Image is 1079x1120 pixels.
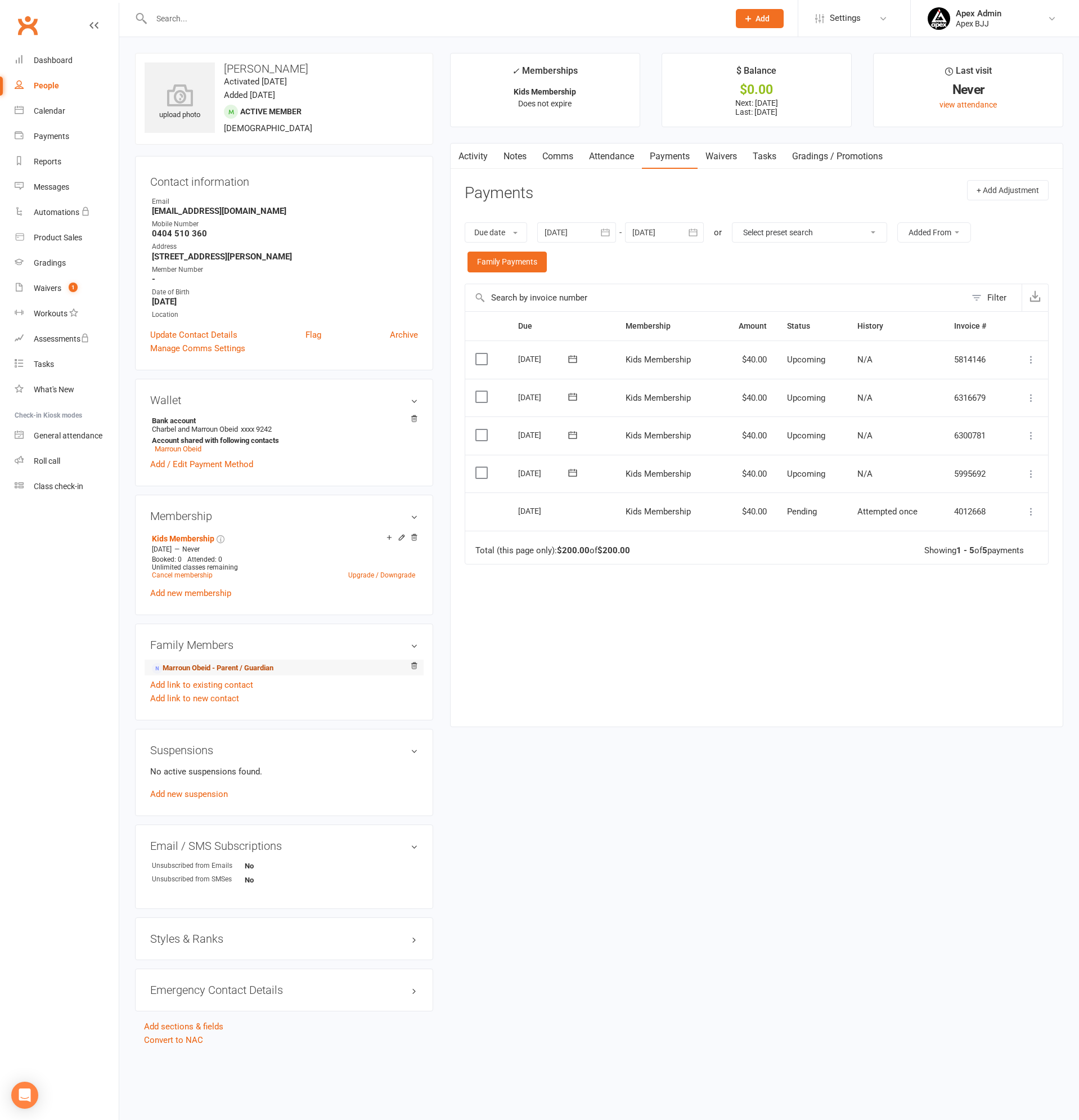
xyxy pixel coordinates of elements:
[626,393,691,403] span: Kids Membership
[15,200,119,225] a: Automations
[150,692,239,705] a: Add link to new contact
[152,416,412,425] strong: Bank account
[15,73,119,98] a: People
[224,90,275,100] time: Added [DATE]
[787,355,825,365] span: Upcoming
[967,180,1049,200] button: + Add Adjustment
[557,545,590,555] strong: $200.00
[626,355,691,365] span: Kids Membership
[34,431,102,440] div: General attendance
[987,291,1006,304] div: Filter
[787,507,817,517] span: Pending
[150,840,418,852] h3: Email / SMS Subscriptions
[512,64,578,84] div: Memberships
[736,64,776,84] div: $ Balance
[150,458,253,471] a: Add / Edit Payment Method
[857,431,873,441] span: N/A
[944,341,1007,379] td: 5814146
[857,469,873,479] span: N/A
[897,222,971,243] button: Added From
[152,229,418,239] strong: 0404 510 360
[150,510,418,522] h3: Membership
[512,66,519,77] i: ✓
[152,555,182,563] span: Booked: 0
[465,284,966,311] input: Search by invoice number
[945,64,992,84] div: Last visit
[982,545,987,555] strong: 5
[518,502,570,519] div: [DATE]
[150,394,418,406] h3: Wallet
[152,861,245,871] div: Unsubscribed from Emails
[150,765,418,778] p: No active suspensions found.
[626,431,691,441] span: Kids Membership
[518,350,570,368] div: [DATE]
[34,132,69,141] div: Payments
[944,312,1007,341] th: Invoice #
[787,469,825,479] span: Upcoming
[150,789,228,799] a: Add new suspension
[152,297,418,307] strong: [DATE]
[305,328,321,342] a: Flag
[182,545,200,553] span: Never
[15,449,119,474] a: Roll call
[152,287,418,298] div: Date of Birth
[15,250,119,276] a: Gradings
[956,545,974,555] strong: 1 - 5
[626,507,691,517] span: Kids Membership
[152,310,418,320] div: Location
[148,11,721,26] input: Search...
[34,182,69,191] div: Messages
[718,341,777,379] td: $40.00
[642,144,698,169] a: Payments
[15,301,119,326] a: Workouts
[144,1022,223,1032] a: Add sections & fields
[15,423,119,449] a: General attendance kiosk mode
[34,81,59,90] div: People
[615,312,718,341] th: Membership
[518,426,570,443] div: [DATE]
[150,588,231,598] a: Add new membership
[15,225,119,250] a: Product Sales
[11,1082,38,1109] div: Open Intercom Messenger
[597,545,630,555] strong: $200.00
[152,196,418,207] div: Email
[756,14,770,23] span: Add
[857,393,873,403] span: N/A
[672,84,841,96] div: $0.00
[581,144,642,169] a: Attendance
[698,144,745,169] a: Waivers
[34,56,73,65] div: Dashboard
[152,206,418,216] strong: [EMAIL_ADDRESS][DOMAIN_NAME]
[150,678,253,692] a: Add link to existing contact
[745,144,784,169] a: Tasks
[34,334,89,343] div: Assessments
[224,123,312,133] span: [DEMOGRAPHIC_DATA]
[152,545,172,553] span: [DATE]
[240,107,302,116] span: Active member
[34,385,74,394] div: What's New
[847,312,944,341] th: History
[245,876,309,884] strong: No
[857,507,918,517] span: Attempted once
[152,241,418,252] div: Address
[224,77,287,87] time: Activated [DATE]
[518,464,570,482] div: [DATE]
[34,360,54,369] div: Tasks
[241,425,272,433] span: xxxx 9242
[14,11,42,39] a: Clubworx
[465,222,527,243] button: Due date
[518,99,572,108] span: Does not expire
[15,474,119,499] a: Class kiosk mode
[149,545,418,554] div: —
[956,8,1001,19] div: Apex Admin
[966,284,1022,311] button: Filter
[15,98,119,124] a: Calendar
[34,233,82,242] div: Product Sales
[518,388,570,406] div: [DATE]
[465,185,533,202] h3: Payments
[924,546,1024,555] div: Showing of payments
[944,492,1007,531] td: 4012668
[884,84,1053,96] div: Never
[150,328,237,342] a: Update Contact Details
[150,744,418,756] h3: Suspensions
